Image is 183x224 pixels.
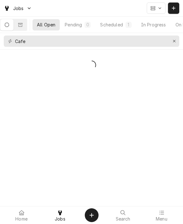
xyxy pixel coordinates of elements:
[37,21,55,28] div: All Open
[13,5,24,12] span: Jobs
[116,216,130,221] span: Search
[141,21,166,28] div: In Progress
[169,36,179,46] button: Erase input
[127,21,130,28] div: 1
[41,208,79,223] a: Jobs
[143,208,180,223] a: Menu
[3,208,40,223] a: Home
[104,208,142,223] a: Search
[15,216,28,221] span: Home
[86,21,89,28] div: 0
[100,21,123,28] div: Scheduled
[1,3,34,14] a: Go to Jobs
[15,36,167,47] input: Keyword search
[85,208,99,222] button: Create Object
[65,21,82,28] div: Pending
[55,216,65,221] span: Jobs
[87,58,96,72] span: Loading...
[156,216,167,221] span: Menu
